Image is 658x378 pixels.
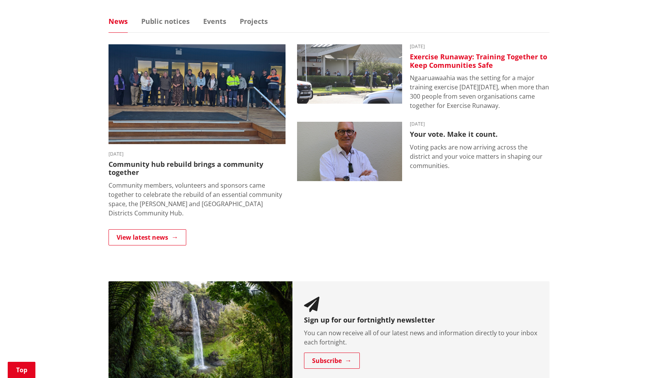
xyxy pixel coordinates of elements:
[109,18,128,25] a: News
[109,44,286,144] img: Glen Afton and Pukemiro Districts Community Hub
[109,229,186,245] a: View latest news
[623,346,650,373] iframe: Messenger Launcher
[410,53,549,69] h3: Exercise Runaway: Training Together to Keep Communities Safe
[297,44,549,110] a: [DATE] Exercise Runaway: Training Together to Keep Communities Safe Ngaaruawaahia was the setting...
[304,316,538,324] h3: Sign up for our fortnightly newsletter
[304,353,360,369] a: Subscribe
[203,18,226,25] a: Events
[240,18,268,25] a: Projects
[109,160,286,177] h3: Community hub rebuild brings a community together
[410,73,549,110] p: Ngaaruawaahia was the setting for a major training exercise [DATE][DATE], when more than 300 peop...
[410,122,549,126] time: [DATE]
[109,44,286,218] a: A group of people stands in a line on a wooden deck outside a modern building, smiling. The mood ...
[410,44,549,49] time: [DATE]
[109,181,286,218] p: Community members, volunteers and sponsors came together to celebrate the rebuild of an essential...
[297,122,402,181] img: Craig Hobbs
[304,328,538,347] p: You can now receive all of our latest news and information directly to your inbox each fortnight.
[297,44,402,104] img: AOS Exercise Runaway
[109,152,286,156] time: [DATE]
[297,122,549,181] a: [DATE] Your vote. Make it count. Voting packs are now arriving across the district and your voice...
[8,362,35,378] a: Top
[141,18,190,25] a: Public notices
[410,143,549,170] p: Voting packs are now arriving across the district and your voice matters in shaping our communities.
[410,130,549,139] h3: Your vote. Make it count.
